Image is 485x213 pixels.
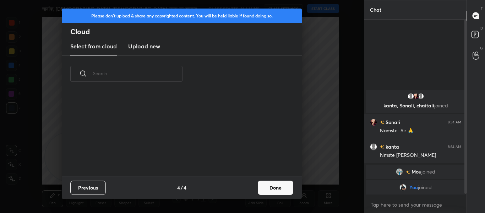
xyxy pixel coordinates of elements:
img: no-rating-badge.077c3623.svg [406,170,410,174]
input: Search [93,58,182,89]
h3: Upload new [128,42,160,50]
p: kanta, Sonali, chaitali [370,103,461,108]
h2: Cloud [70,27,302,36]
h6: kanta [384,143,399,150]
img: d1e9eeb8e68043e2a90b1661cf24659f.jpg [412,93,419,100]
img: no-rating-badge.077c3623.svg [380,145,384,149]
p: T [481,6,483,11]
h4: / [181,184,183,191]
h4: 4 [177,184,180,191]
div: grid [364,89,467,196]
img: 8dc0a00abd1d4959ac1b144fdf4070ca.jpg [396,168,403,175]
img: d1e9eeb8e68043e2a90b1661cf24659f.jpg [370,119,377,126]
div: Nmste [PERSON_NAME] [380,152,461,159]
img: default.png [417,93,424,100]
h6: Sonali [384,118,400,126]
span: Mou [412,169,421,175]
span: joined [421,169,435,175]
h3: Select from cloud [70,42,117,50]
div: Namste Sir 🙏 [380,127,461,134]
span: joined [418,185,432,190]
span: You [409,185,418,190]
button: Done [258,181,293,195]
img: default.png [370,143,377,150]
img: default.png [407,93,414,100]
p: G [480,46,483,51]
img: 31d6202e24874d09b4432fa15980d6ab.jpg [399,184,407,191]
button: Previous [70,181,106,195]
div: 8:34 AM [448,145,461,149]
h4: 4 [184,184,186,191]
div: 8:34 AM [448,120,461,124]
div: Please don't upload & share any copyrighted content. You will be held liable if found doing so. [62,9,302,23]
span: joined [434,102,448,109]
p: Chat [364,0,387,19]
img: no-rating-badge.077c3623.svg [380,121,384,124]
p: D [480,26,483,31]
